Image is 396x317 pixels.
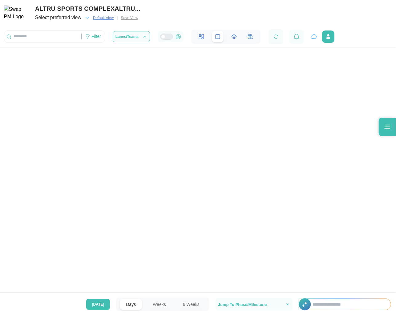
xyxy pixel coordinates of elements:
span: Default View [93,15,114,21]
div: Filter [82,31,105,42]
button: Days [120,299,142,310]
button: Default View [91,14,116,21]
div: + [299,299,391,310]
div: Select preferred view [35,14,81,22]
button: Lanes/Teams [113,31,150,42]
button: Select preferred view [35,14,90,22]
button: Refresh Grid [272,32,280,41]
span: [DATE] [92,299,104,310]
button: Weeks [147,299,172,310]
div: ALTRU SPORTS COMPLEXALTRU... [35,4,141,14]
div: Filter [91,33,101,40]
img: Swap PM Logo [4,6,29,21]
button: Open project assistant [310,32,318,41]
button: [DATE] [86,299,110,310]
span: Jump To Phase/Milestone [218,303,267,307]
button: Jump To Phase/Milestone [216,298,293,311]
div: | [117,15,118,21]
span: Lanes/Teams [115,35,139,39]
button: 6 Weeks [177,299,206,310]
